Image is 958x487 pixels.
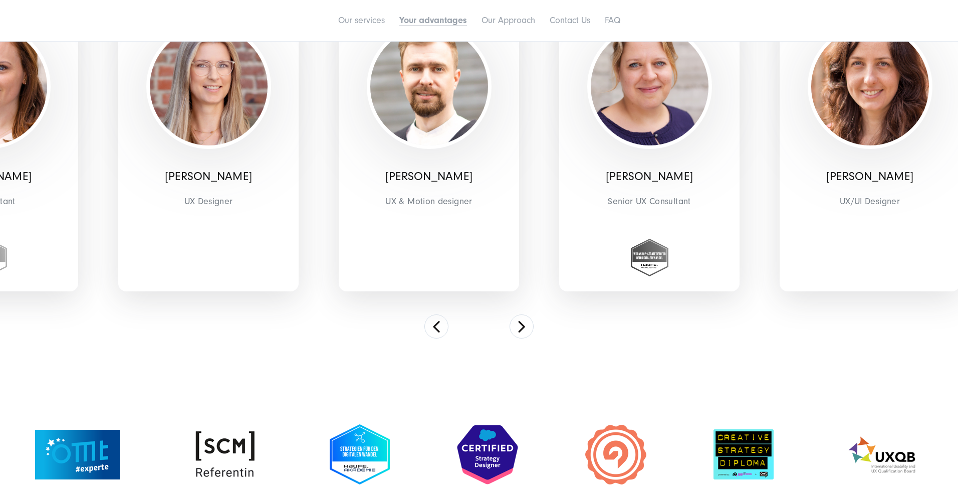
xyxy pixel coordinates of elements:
p: [PERSON_NAME] [346,170,512,184]
a: Our Approach [482,15,535,26]
span: UX/UI Designer [787,194,952,209]
img: Zertifikat für erfolgreichen Abschluss des Workshop: Strategien für den digitalen Wandel der Hauf... [631,239,668,276]
img: Strategy for Digital transformation haufe akademie Badge - Digital strategy and consulting agency... [330,424,390,484]
img: Certified Hubspot growth driven design expert - HubSpot Consulting and implementation Partner Agency [585,425,646,484]
p: [PERSON_NAME] [567,170,732,184]
span: UX Designer [126,194,291,209]
img: Creative Strategy Diploma Certificate - Digital Strategy and Consulting Agency SUNZINET [713,429,774,479]
img: SCM Speaker Badge - Full Service Digital Agency SUNZINET [187,424,263,484]
a: Your advantages [399,15,467,26]
img: Satu Pflugmacher - Senior UX Consultant - SUNZINET [591,28,708,145]
span: UX & Motion designer [346,194,512,209]
img: Sandra Skroblies - Teamlead & UX Designer - SUNZINET [150,28,268,145]
a: Contact Us [550,15,590,26]
img: Monika Frisztig - UX/UI Designerin - SUNZINET [811,28,929,145]
span: Senior UX Consultant [567,194,732,209]
img: Certified Salesforce Strategy Designer - Salesforce Consulting and implementation Partner Agency [457,425,518,484]
p: [PERSON_NAME] [126,170,291,184]
img: OMT Expert Badge - Digital Marketing Agency SUNZINET [35,430,120,479]
img: UXQB International Usability and UX Qualification Board Badge - UX UI Agency SUNZINET [841,430,923,479]
img: Eugen Herber - UX und Motiondesigner - SUNZINET [370,28,488,145]
a: Our services [338,15,385,26]
p: [PERSON_NAME] [787,170,952,184]
a: FAQ [605,15,620,26]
